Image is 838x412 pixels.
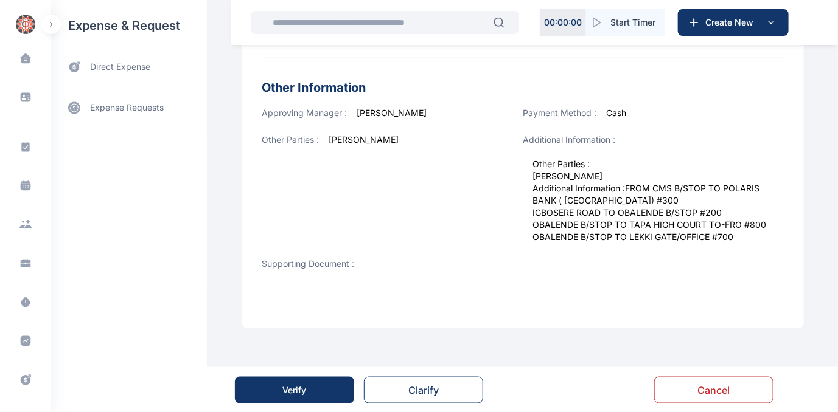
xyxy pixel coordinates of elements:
span: direct expense [90,61,150,74]
span: Supporting Document : [262,258,354,270]
p: 00 : 00 : 00 [544,16,582,29]
span: Start Timer [610,16,655,29]
span: Other Parties : [262,134,319,238]
span: Additional Information : [523,134,616,145]
button: Clarify [364,377,483,403]
button: Create New [678,9,789,36]
button: Cancel [654,377,773,403]
span: Approving Manager : [262,108,347,118]
span: Cash [607,108,627,118]
button: Verify [235,377,354,403]
span: [PERSON_NAME] [329,134,399,243]
span: Other Parties : [PERSON_NAME] Additional Information :FROM CMS B/STOP TO POLARIS BANK ( [GEOGRAPH... [533,146,785,243]
a: expense requests [51,93,207,122]
div: Verify [283,384,307,396]
h3: Other Information [262,78,784,97]
div: expense requests [51,83,207,122]
span: Payment Method : [523,108,597,118]
button: Start Timer [586,9,665,36]
span: Create New [700,16,764,29]
span: [PERSON_NAME] [357,108,427,118]
a: direct expense [51,51,207,83]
